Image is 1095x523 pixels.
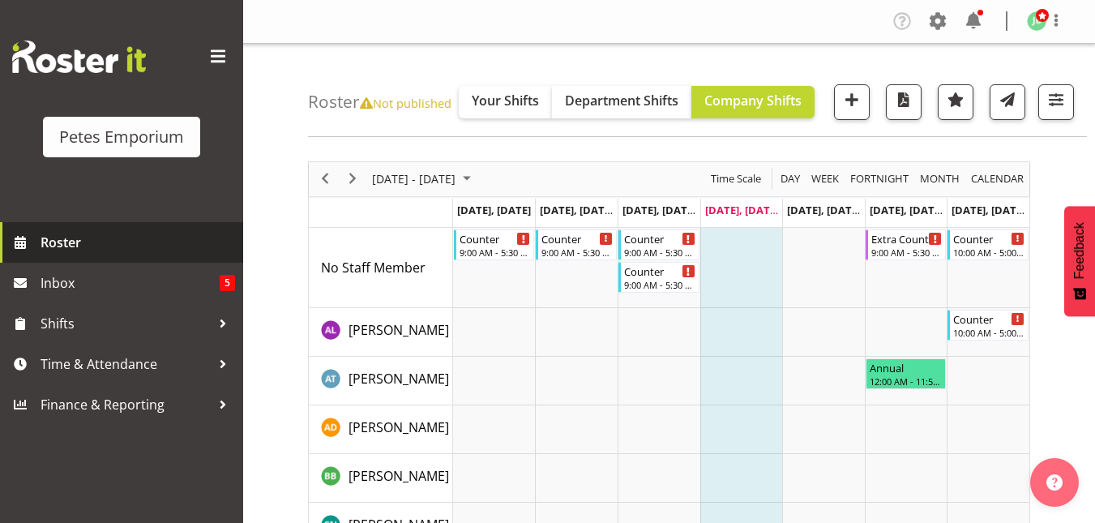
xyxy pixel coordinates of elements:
button: Filter Shifts [1038,84,1074,120]
button: Next [342,169,364,189]
span: Month [918,169,961,189]
span: Time Scale [709,169,763,189]
span: calendar [969,169,1025,189]
div: Alex-Micheal Taniwha"s event - Annual Begin From Saturday, October 11, 2025 at 12:00:00 AM GMT+13... [866,358,947,389]
span: No Staff Member [321,259,426,277]
span: [DATE] - [DATE] [370,169,457,189]
td: No Staff Member resource [309,228,453,308]
td: Amelia Denz resource [309,405,453,454]
span: Department Shifts [565,92,678,109]
h4: Roster [308,92,451,111]
span: Inbox [41,271,220,295]
div: Annual [870,359,943,375]
div: Counter [624,263,695,279]
span: [DATE], [DATE] [870,203,943,217]
button: Fortnight [848,169,912,189]
button: Timeline Day [778,169,803,189]
span: [DATE], [DATE] [540,203,614,217]
div: No Staff Member"s event - Counter Begin From Monday, October 6, 2025 at 9:00:00 AM GMT+13:00 Ends... [454,229,535,260]
div: 9:00 AM - 5:30 PM [460,246,531,259]
button: Feedback - Show survey [1064,206,1095,316]
button: Download a PDF of the roster according to the set date range. [886,84,922,120]
span: Fortnight [849,169,910,189]
span: Roster [41,230,235,255]
span: Shifts [41,311,211,336]
img: jodine-bunn132.jpg [1027,11,1046,31]
div: Counter [953,311,1024,327]
a: No Staff Member [321,258,426,277]
button: Send a list of all shifts for the selected filtered period to all rostered employees. [990,84,1025,120]
button: Highlight an important date within the roster. [938,84,973,120]
span: [DATE], [DATE] [705,203,779,217]
span: [DATE], [DATE] [622,203,696,217]
span: Not published [360,95,451,111]
span: [DATE], [DATE] [952,203,1025,217]
span: Your Shifts [472,92,539,109]
td: Beena Beena resource [309,454,453,503]
button: Your Shifts [459,86,552,118]
div: Abigail Lane"s event - Counter Begin From Sunday, October 12, 2025 at 10:00:00 AM GMT+13:00 Ends ... [947,310,1029,341]
div: October 06 - 12, 2025 [366,162,481,196]
td: Alex-Micheal Taniwha resource [309,357,453,405]
div: 9:00 AM - 5:30 PM [871,246,943,259]
div: 10:00 AM - 5:00 PM [953,246,1024,259]
div: No Staff Member"s event - Extra Counter Begin From Saturday, October 11, 2025 at 9:00:00 AM GMT+1... [866,229,947,260]
span: Time & Attendance [41,352,211,376]
a: [PERSON_NAME] [PERSON_NAME] [349,466,553,486]
div: Petes Emporium [59,125,184,149]
div: previous period [311,162,339,196]
div: Counter [953,230,1024,246]
div: No Staff Member"s event - Counter Begin From Wednesday, October 8, 2025 at 9:00:00 AM GMT+13:00 E... [618,262,699,293]
button: Previous [314,169,336,189]
span: Company Shifts [704,92,802,109]
span: Feedback [1072,222,1087,279]
span: [PERSON_NAME] [PERSON_NAME] [349,467,553,485]
td: Abigail Lane resource [309,308,453,357]
a: [PERSON_NAME] [349,418,449,437]
div: 12:00 AM - 11:59 PM [870,375,943,388]
a: [PERSON_NAME] [349,369,449,388]
div: Counter [541,230,613,246]
span: Week [810,169,840,189]
button: October 2025 [370,169,478,189]
img: help-xxl-2.png [1046,474,1063,491]
span: Day [779,169,802,189]
img: Rosterit website logo [12,41,146,73]
span: Finance & Reporting [41,392,211,417]
span: 5 [220,275,235,291]
span: [PERSON_NAME] [349,418,449,436]
button: Month [969,169,1027,189]
div: 9:00 AM - 5:30 PM [541,246,613,259]
button: Timeline Week [809,169,842,189]
div: 10:00 AM - 5:00 PM [953,326,1024,339]
div: 9:00 AM - 5:30 PM [624,278,695,291]
button: Time Scale [708,169,764,189]
div: Counter [624,230,695,246]
div: Extra Counter [871,230,943,246]
button: Department Shifts [552,86,691,118]
div: next period [339,162,366,196]
div: Counter [460,230,531,246]
div: No Staff Member"s event - Counter Begin From Wednesday, October 8, 2025 at 9:00:00 AM GMT+13:00 E... [618,229,699,260]
span: [PERSON_NAME] [349,321,449,339]
div: No Staff Member"s event - Counter Begin From Tuesday, October 7, 2025 at 9:00:00 AM GMT+13:00 End... [536,229,617,260]
a: [PERSON_NAME] [349,320,449,340]
span: [PERSON_NAME] [349,370,449,388]
span: [DATE], [DATE] [457,203,531,217]
div: No Staff Member"s event - Counter Begin From Sunday, October 12, 2025 at 10:00:00 AM GMT+13:00 En... [947,229,1029,260]
button: Add a new shift [834,84,870,120]
span: [DATE], [DATE] [787,203,861,217]
div: 9:00 AM - 5:30 PM [624,246,695,259]
button: Timeline Month [917,169,963,189]
button: Company Shifts [691,86,815,118]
